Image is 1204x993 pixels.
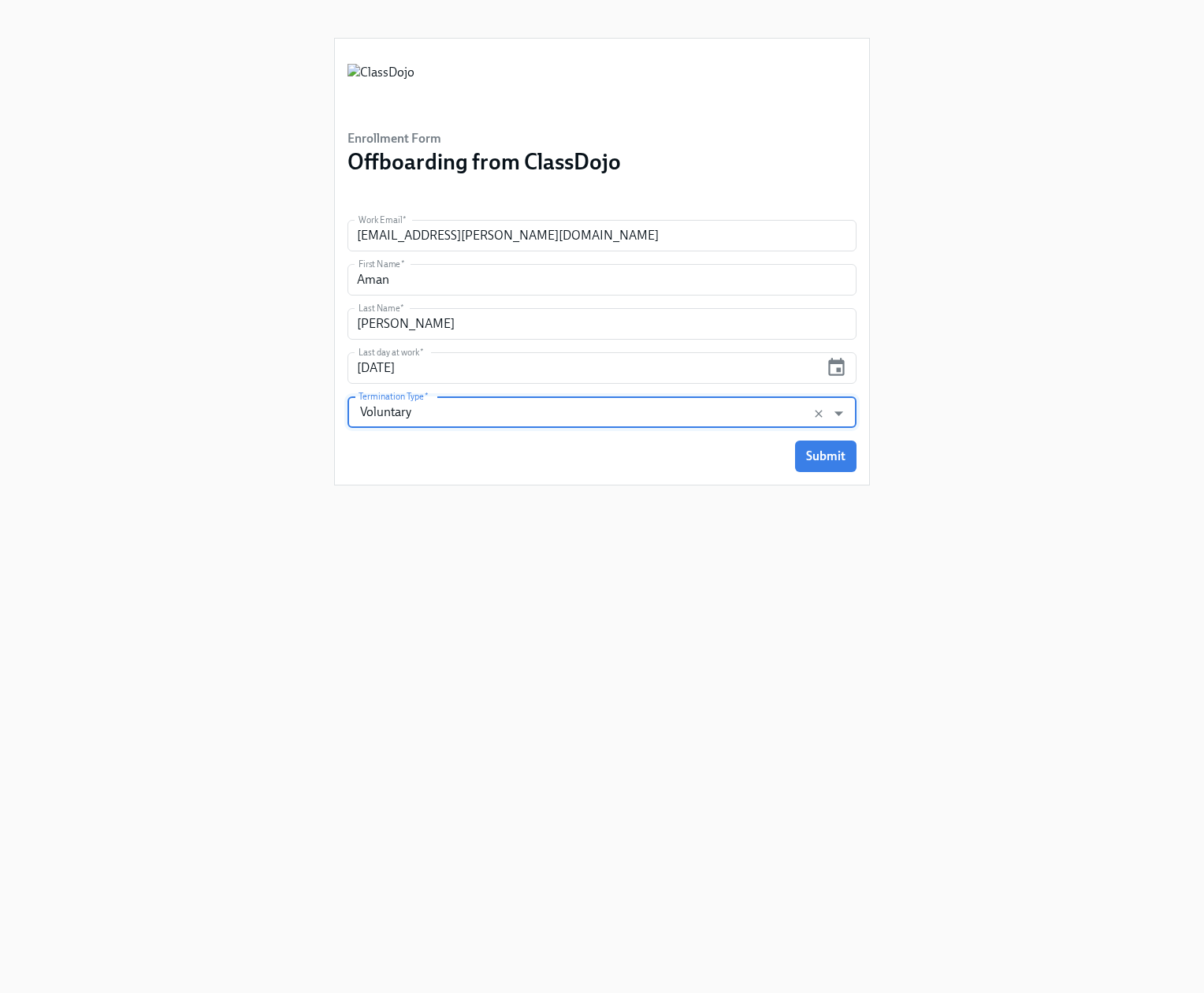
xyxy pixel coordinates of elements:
[347,147,621,176] h3: Offboarding from ClassDojo
[347,64,414,111] img: ClassDojo
[347,130,621,147] h6: Enrollment Form
[795,441,857,472] button: Submit
[827,401,851,426] button: Open
[347,352,819,384] input: MM/DD/YYYY
[809,404,828,423] button: Clear
[806,448,845,464] span: Submit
